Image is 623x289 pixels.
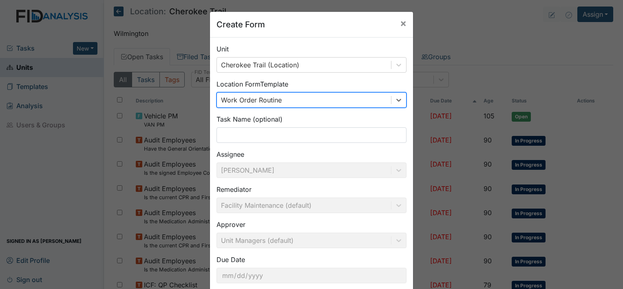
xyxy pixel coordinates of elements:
label: Remediator [217,185,252,194]
label: Assignee [217,149,244,159]
label: Task Name (optional) [217,114,283,124]
div: Cherokee Trail (Location) [221,60,299,70]
label: Approver [217,220,245,229]
h5: Create Form [217,18,265,31]
label: Location Form Template [217,79,288,89]
button: Close [393,12,413,35]
label: Unit [217,44,229,54]
span: × [400,17,406,29]
div: Work Order Routine [221,95,282,105]
label: Due Date [217,255,245,265]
